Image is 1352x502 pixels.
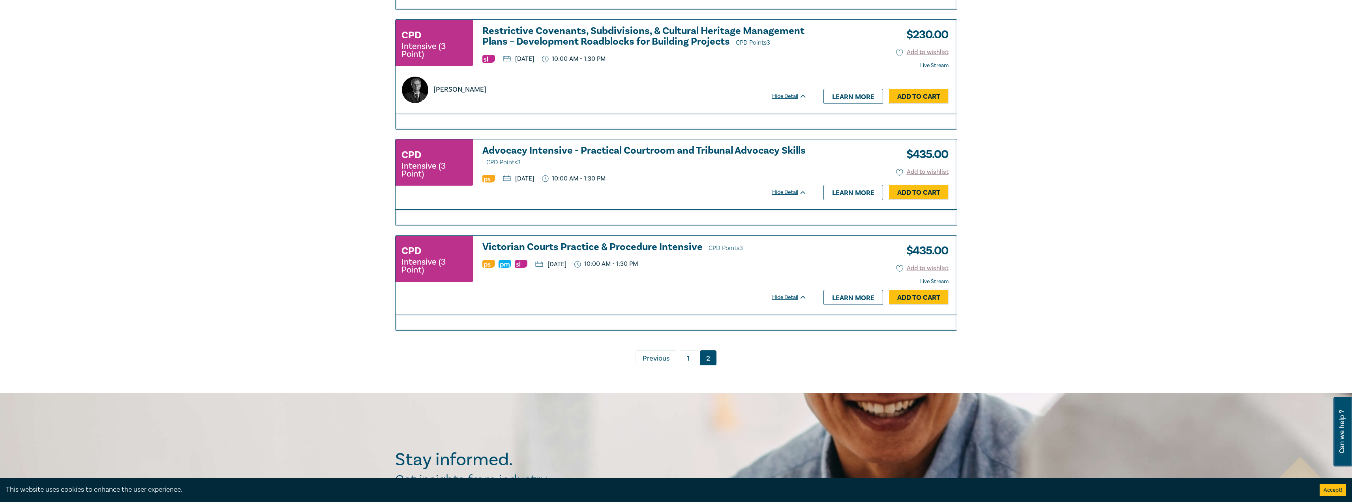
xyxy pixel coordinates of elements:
[395,449,581,470] h2: Stay informed.
[920,278,949,285] strong: Live Stream
[736,39,770,47] span: CPD Points 3
[889,290,949,305] a: Add to Cart
[515,260,527,268] img: Substantive Law
[482,175,495,182] img: Professional Skills
[401,148,421,162] h3: CPD
[482,145,807,168] h3: Advocacy Intensive - Practical Courtroom and Tribunal Advocacy Skills
[889,185,949,200] a: Add to Cart
[643,353,669,364] span: Previous
[896,264,949,273] button: Add to wishlist
[1320,484,1346,496] button: Accept cookies
[636,350,676,365] a: Previous
[402,77,428,103] img: https://s3.ap-southeast-2.amazonaws.com/leo-cussen-store-production-content/Contacts/Matthew%20To...
[401,258,467,274] small: Intensive (3 Point)
[772,188,816,196] div: Hide Detail
[401,244,421,258] h3: CPD
[772,92,816,100] div: Hide Detail
[896,167,949,177] button: Add to wishlist
[823,185,883,200] a: Learn more
[482,55,495,63] img: Substantive Law
[823,290,883,305] a: Learn more
[401,42,467,58] small: Intensive (3 Point)
[482,242,807,254] a: Victorian Courts Practice & Procedure Intensive CPD Points3
[482,260,495,268] img: Professional Skills
[503,56,534,62] p: [DATE]
[401,162,467,178] small: Intensive (3 Point)
[499,260,511,268] img: Practice Management & Business Skills
[709,244,743,252] span: CPD Points 3
[401,28,421,42] h3: CPD
[433,85,486,95] p: [PERSON_NAME]
[823,89,883,104] a: Learn more
[6,485,1308,495] div: This website uses cookies to enhance the user experience.
[700,350,716,365] a: 2
[482,145,807,168] a: Advocacy Intensive - Practical Courtroom and Tribunal Advocacy Skills CPD Points3
[574,260,638,268] p: 10:00 AM - 1:30 PM
[920,62,949,69] strong: Live Stream
[1338,402,1346,462] span: Can we help ?
[680,350,696,365] a: 1
[896,48,949,57] button: Add to wishlist
[889,89,949,104] a: Add to Cart
[486,158,521,166] span: CPD Points 3
[482,242,807,254] h3: Victorian Courts Practice & Procedure Intensive
[535,261,566,267] p: [DATE]
[482,26,807,48] a: Restrictive Covenants, Subdivisions, & Cultural Heritage Management Plans – Development Roadblock...
[900,145,949,164] h3: $ 435.00
[900,26,949,44] h3: $ 230.00
[542,175,606,182] p: 10:00 AM - 1:30 PM
[503,175,534,182] p: [DATE]
[542,55,606,63] p: 10:00 AM - 1:30 PM
[900,242,949,260] h3: $ 435.00
[772,293,816,301] div: Hide Detail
